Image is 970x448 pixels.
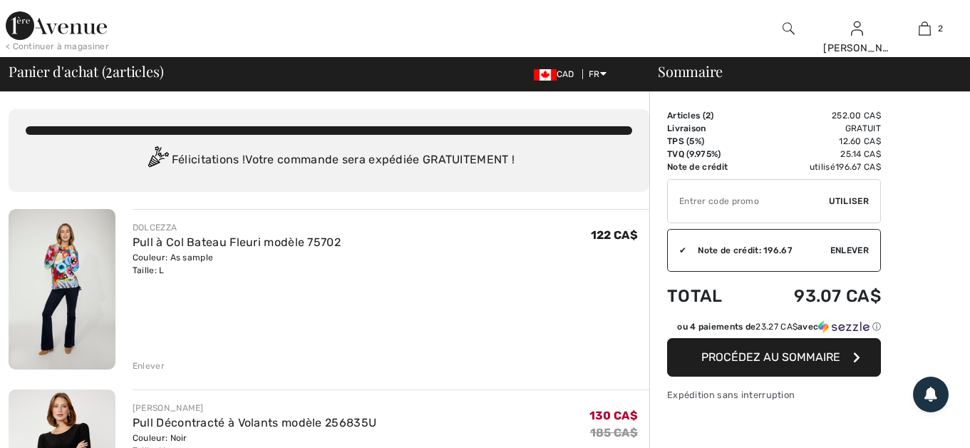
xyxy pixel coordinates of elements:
a: Se connecter [851,21,863,35]
div: DOLCEZZA [133,221,341,234]
span: 122 CA$ [591,228,638,242]
td: 93.07 CA$ [755,272,881,320]
img: Mes infos [851,20,863,37]
a: Pull à Col Bateau Fleuri modèle 75702 [133,235,341,249]
div: ou 4 paiements de avec [677,320,881,333]
a: Pull Décontracté à Volants modèle 256835U [133,416,376,429]
a: 2 [892,20,958,37]
td: TVQ (9.975%) [667,148,755,161]
img: Mon panier [919,20,931,37]
td: utilisé [755,161,881,173]
img: 1ère Avenue [6,11,107,40]
div: Note de crédit: 196.67 [686,244,830,257]
span: CAD [534,69,580,79]
td: Livraison [667,122,755,135]
td: Note de crédit [667,161,755,173]
td: 252.00 CA$ [755,109,881,122]
img: Sezzle [818,320,870,333]
div: [PERSON_NAME] [823,41,889,56]
button: Procédez au sommaire [667,338,881,377]
div: < Continuer à magasiner [6,40,109,53]
div: Sommaire [641,64,961,78]
td: 12.60 CA$ [755,135,881,148]
span: Enlever [830,244,869,257]
span: Utiliser [829,195,869,208]
span: 2 [105,61,113,79]
div: Couleur: As sample Taille: L [133,251,341,277]
div: Enlever [133,360,165,372]
div: ✔ [668,244,686,257]
span: 23.27 CA$ [755,322,798,332]
img: Congratulation2.svg [143,146,172,175]
span: FR [589,69,607,79]
td: Gratuit [755,122,881,135]
span: 130 CA$ [589,409,638,422]
td: Articles ( ) [667,109,755,122]
div: Félicitations ! Votre commande sera expédiée GRATUITEMENT ! [26,146,632,175]
span: 196.67 CA$ [835,162,881,172]
td: 25.14 CA$ [755,148,881,161]
div: Expédition sans interruption [667,388,881,402]
span: Procédez au sommaire [701,350,840,364]
s: 185 CA$ [590,426,638,439]
div: [PERSON_NAME] [133,402,376,414]
span: 2 [706,111,711,121]
div: ou 4 paiements de23.27 CA$avecSezzle Cliquez pour en savoir plus sur Sezzle [667,320,881,338]
td: TPS (5%) [667,135,755,148]
td: Total [667,272,755,320]
img: Canadian Dollar [534,69,557,81]
input: Code promo [668,180,829,223]
span: 2 [938,22,943,35]
span: Panier d'achat ( articles) [9,64,163,78]
img: Pull à Col Bateau Fleuri modèle 75702 [9,209,115,370]
img: recherche [783,20,795,37]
